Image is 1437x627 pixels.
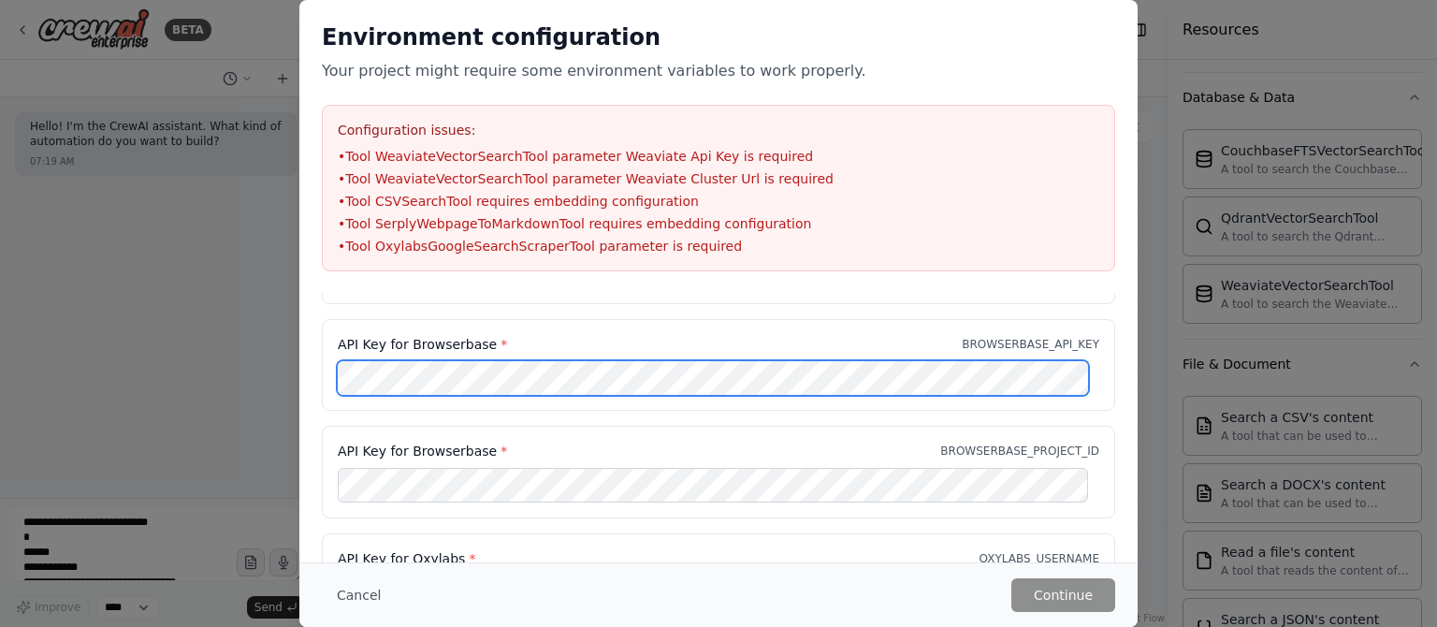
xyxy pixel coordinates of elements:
[962,337,1099,352] p: BROWSERBASE_API_KEY
[338,121,1099,139] h3: Configuration issues:
[980,551,1099,566] p: OXYLABS_USERNAME
[338,147,1099,166] li: • Tool WeaviateVectorSearchTool parameter Weaviate Api Key is required
[338,214,1099,233] li: • Tool SerplyWebpageToMarkdownTool requires embedding configuration
[322,578,396,612] button: Cancel
[322,60,1115,82] p: Your project might require some environment variables to work properly.
[338,335,507,354] label: API Key for Browserbase
[322,22,1115,52] h2: Environment configuration
[940,444,1099,459] p: BROWSERBASE_PROJECT_ID
[338,192,1099,211] li: • Tool CSVSearchTool requires embedding configuration
[338,237,1099,255] li: • Tool OxylabsGoogleSearchScraperTool parameter is required
[338,549,475,568] label: API Key for Oxylabs
[1011,578,1115,612] button: Continue
[338,442,507,460] label: API Key for Browserbase
[338,169,1099,188] li: • Tool WeaviateVectorSearchTool parameter Weaviate Cluster Url is required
